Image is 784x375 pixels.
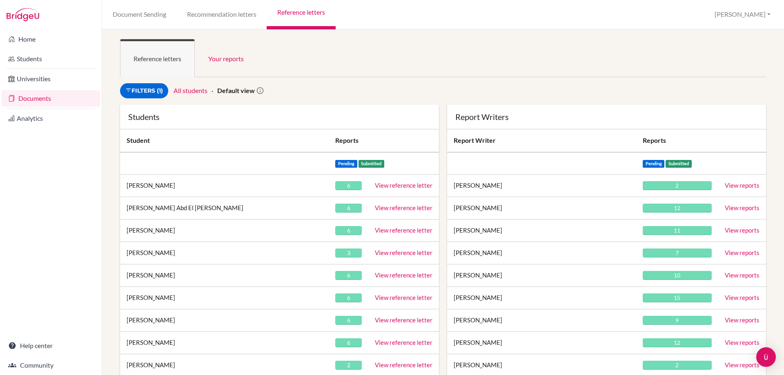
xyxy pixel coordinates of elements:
a: Your reports [195,39,257,77]
a: View reports [725,294,759,301]
div: Students [128,113,431,121]
span: Submitted [666,160,692,168]
a: View reports [725,339,759,346]
span: Pending [643,160,665,168]
a: View reference letter [375,316,432,324]
a: View reference letter [375,361,432,368]
td: [PERSON_NAME] [447,332,636,354]
td: [PERSON_NAME] [120,264,329,287]
td: [PERSON_NAME] [447,220,636,242]
div: Report Writers [455,113,758,121]
div: 2 [643,361,712,370]
div: 10 [643,271,712,280]
div: 3 [335,249,362,257]
a: View reports [725,249,759,256]
td: [PERSON_NAME] [120,175,329,197]
th: Student [120,129,329,152]
div: 6 [335,293,362,302]
a: Help center [2,337,100,354]
a: View reports [725,271,759,279]
a: View reference letter [375,182,432,189]
a: All students [174,87,207,94]
span: Submitted [359,160,385,168]
div: 11 [643,226,712,235]
th: Report Writer [447,129,636,152]
td: [PERSON_NAME] [447,175,636,197]
a: View reports [725,316,759,324]
td: [PERSON_NAME] [120,332,329,354]
div: 7 [643,249,712,257]
div: 2 [335,361,362,370]
a: View reference letter [375,226,432,234]
a: View reference letter [375,249,432,256]
div: 6 [335,204,362,213]
a: Community [2,357,100,373]
td: [PERSON_NAME] [447,197,636,220]
div: 6 [335,316,362,325]
a: Filters (1) [120,83,168,98]
div: 9 [643,316,712,325]
td: [PERSON_NAME] [120,220,329,242]
td: [PERSON_NAME] [120,242,329,264]
a: View reports [725,182,759,189]
div: 6 [335,271,362,280]
a: View reports [725,204,759,211]
div: 6 [335,181,362,190]
a: View reports [725,361,759,368]
div: 12 [643,338,712,347]
a: Analytics [2,110,100,126]
div: 6 [335,338,362,347]
a: Reference letters [120,39,195,77]
th: Reports [636,129,718,152]
td: [PERSON_NAME] [447,309,636,332]
a: View reference letter [375,204,432,211]
div: 2 [643,181,712,190]
span: Pending [335,160,357,168]
strong: Default view [217,87,255,94]
td: [PERSON_NAME] [120,309,329,332]
th: Reports [329,129,439,152]
td: [PERSON_NAME] [447,242,636,264]
div: 12 [643,204,712,213]
a: Home [2,31,100,47]
a: View reports [725,226,759,234]
a: Students [2,51,100,67]
a: Universities [2,71,100,87]
div: Open Intercom Messenger [756,347,776,367]
a: View reference letter [375,271,432,279]
img: Bridge-U [7,8,39,21]
td: [PERSON_NAME] [447,264,636,287]
td: [PERSON_NAME] [120,287,329,309]
td: [PERSON_NAME] [447,287,636,309]
a: View reference letter [375,339,432,346]
button: [PERSON_NAME] [711,7,774,22]
a: Documents [2,90,100,107]
div: 15 [643,293,712,302]
div: 6 [335,226,362,235]
td: [PERSON_NAME] Abd El [PERSON_NAME] [120,197,329,220]
a: View reference letter [375,294,432,301]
